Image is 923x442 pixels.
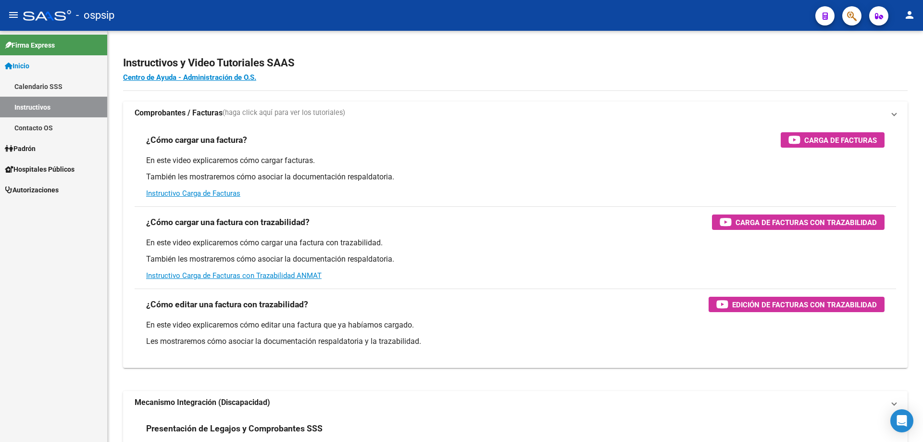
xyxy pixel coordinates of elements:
[736,216,877,228] span: Carga de Facturas con Trazabilidad
[146,172,885,182] p: También les mostraremos cómo asociar la documentación respaldatoria.
[146,271,322,280] a: Instructivo Carga de Facturas con Trazabilidad ANMAT
[804,134,877,146] span: Carga de Facturas
[146,133,247,147] h3: ¿Cómo cargar una factura?
[5,185,59,195] span: Autorizaciones
[123,391,908,414] mat-expansion-panel-header: Mecanismo Integración (Discapacidad)
[5,143,36,154] span: Padrón
[146,320,885,330] p: En este video explicaremos cómo editar una factura que ya habíamos cargado.
[781,132,885,148] button: Carga de Facturas
[223,108,345,118] span: (haga click aquí para ver los tutoriales)
[146,189,240,198] a: Instructivo Carga de Facturas
[76,5,114,26] span: - ospsip
[146,298,308,311] h3: ¿Cómo editar una factura con trazabilidad?
[135,108,223,118] strong: Comprobantes / Facturas
[135,397,270,408] strong: Mecanismo Integración (Discapacidad)
[709,297,885,312] button: Edición de Facturas con Trazabilidad
[146,422,323,435] h3: Presentación de Legajos y Comprobantes SSS
[5,61,29,71] span: Inicio
[123,125,908,368] div: Comprobantes / Facturas(haga click aquí para ver los tutoriales)
[904,9,915,21] mat-icon: person
[146,215,310,229] h3: ¿Cómo cargar una factura con trazabilidad?
[890,409,913,432] div: Open Intercom Messenger
[712,215,885,230] button: Carga de Facturas con Trazabilidad
[5,40,55,51] span: Firma Express
[123,73,256,82] a: Centro de Ayuda - Administración de O.S.
[146,155,885,166] p: En este video explicaremos cómo cargar facturas.
[8,9,19,21] mat-icon: menu
[123,54,908,72] h2: Instructivos y Video Tutoriales SAAS
[146,254,885,265] p: También les mostraremos cómo asociar la documentación respaldatoria.
[5,164,75,175] span: Hospitales Públicos
[123,101,908,125] mat-expansion-panel-header: Comprobantes / Facturas(haga click aquí para ver los tutoriales)
[732,299,877,311] span: Edición de Facturas con Trazabilidad
[146,336,885,347] p: Les mostraremos cómo asociar la documentación respaldatoria y la trazabilidad.
[146,238,885,248] p: En este video explicaremos cómo cargar una factura con trazabilidad.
